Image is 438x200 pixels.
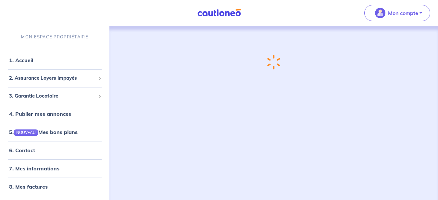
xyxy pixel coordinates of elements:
[9,74,95,82] span: 2. Assurance Loyers Impayés
[3,162,107,175] div: 7. Mes informations
[9,165,59,172] a: 7. Mes informations
[9,183,48,190] a: 8. Mes factures
[364,5,430,21] button: illu_account_valid_menu.svgMon compte
[9,147,35,153] a: 6. Contact
[9,92,95,100] span: 3. Garantie Locataire
[3,72,107,85] div: 2. Assurance Loyers Impayés
[9,111,71,117] a: 4. Publier mes annonces
[195,9,244,17] img: Cautioneo
[3,126,107,139] div: 5.NOUVEAUMes bons plans
[3,54,107,67] div: 1. Accueil
[3,180,107,193] div: 8. Mes factures
[3,107,107,120] div: 4. Publier mes annonces
[267,55,280,70] img: loading-spinner
[21,34,88,40] p: MON ESPACE PROPRIÉTAIRE
[3,144,107,157] div: 6. Contact
[3,90,107,102] div: 3. Garantie Locataire
[388,9,418,17] p: Mon compte
[9,129,78,135] a: 5.NOUVEAUMes bons plans
[375,8,385,18] img: illu_account_valid_menu.svg
[9,57,33,63] a: 1. Accueil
